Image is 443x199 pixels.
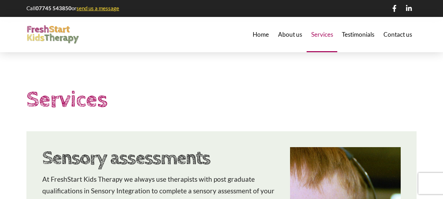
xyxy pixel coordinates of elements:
[273,17,307,52] a: About us
[278,31,302,37] span: About us
[26,84,416,115] h1: Services
[307,17,338,52] a: Services
[248,17,273,52] a: Home
[42,147,277,170] h2: Sensory assessments
[36,5,72,11] strong: 07745 543850
[253,31,269,37] span: Home
[26,25,79,44] img: FreshStart Kids Therapy logo
[26,5,120,12] p: Call or
[342,31,374,37] span: Testimonials
[311,31,333,37] span: Services
[337,17,379,52] a: Testimonials
[379,17,417,52] a: Contact us
[383,31,412,37] span: Contact us
[76,5,119,11] a: send us a message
